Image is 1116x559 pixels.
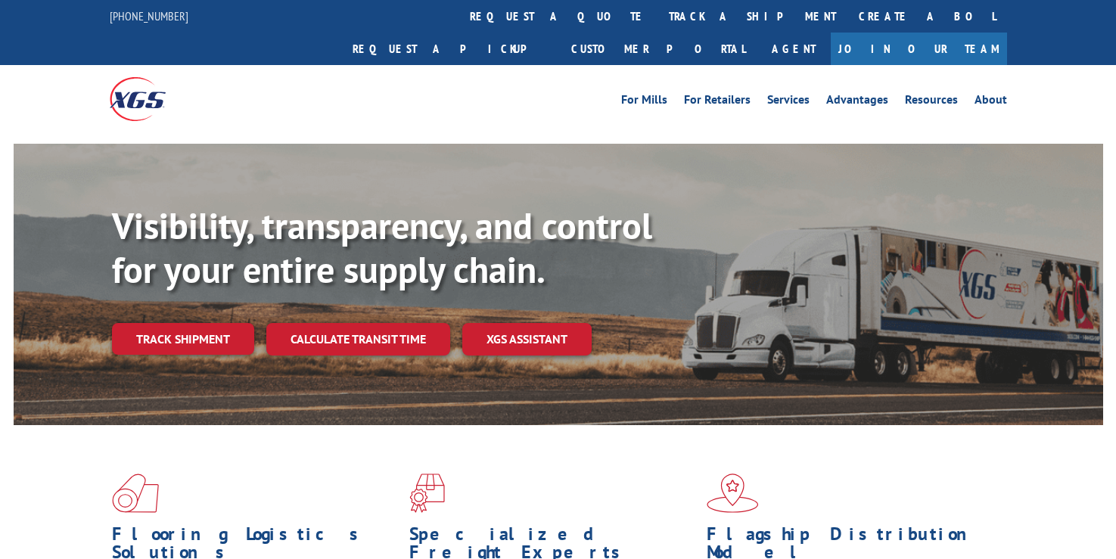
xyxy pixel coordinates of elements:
[757,33,831,65] a: Agent
[975,94,1007,110] a: About
[621,94,667,110] a: For Mills
[462,323,592,356] a: XGS ASSISTANT
[341,33,560,65] a: Request a pickup
[112,323,254,355] a: Track shipment
[905,94,958,110] a: Resources
[826,94,888,110] a: Advantages
[831,33,1007,65] a: Join Our Team
[112,202,652,293] b: Visibility, transparency, and control for your entire supply chain.
[707,474,759,513] img: xgs-icon-flagship-distribution-model-red
[112,474,159,513] img: xgs-icon-total-supply-chain-intelligence-red
[409,474,445,513] img: xgs-icon-focused-on-flooring-red
[767,94,810,110] a: Services
[560,33,757,65] a: Customer Portal
[684,94,751,110] a: For Retailers
[110,8,188,23] a: [PHONE_NUMBER]
[266,323,450,356] a: Calculate transit time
